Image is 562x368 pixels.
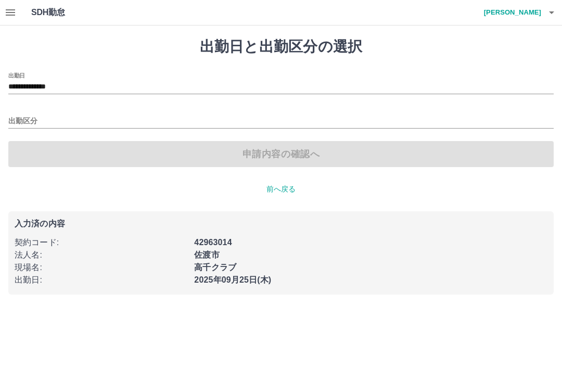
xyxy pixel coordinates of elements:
b: 佐渡市 [194,250,219,259]
b: 高千クラブ [194,263,236,272]
p: 出勤日 : [15,274,188,286]
h1: 出勤日と出勤区分の選択 [8,38,554,56]
b: 2025年09月25日(木) [194,275,271,284]
b: 42963014 [194,238,232,247]
label: 出勤日 [8,71,25,79]
p: 法人名 : [15,249,188,261]
p: 現場名 : [15,261,188,274]
p: 入力済の内容 [15,220,547,228]
p: 契約コード : [15,236,188,249]
p: 前へ戻る [8,184,554,195]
